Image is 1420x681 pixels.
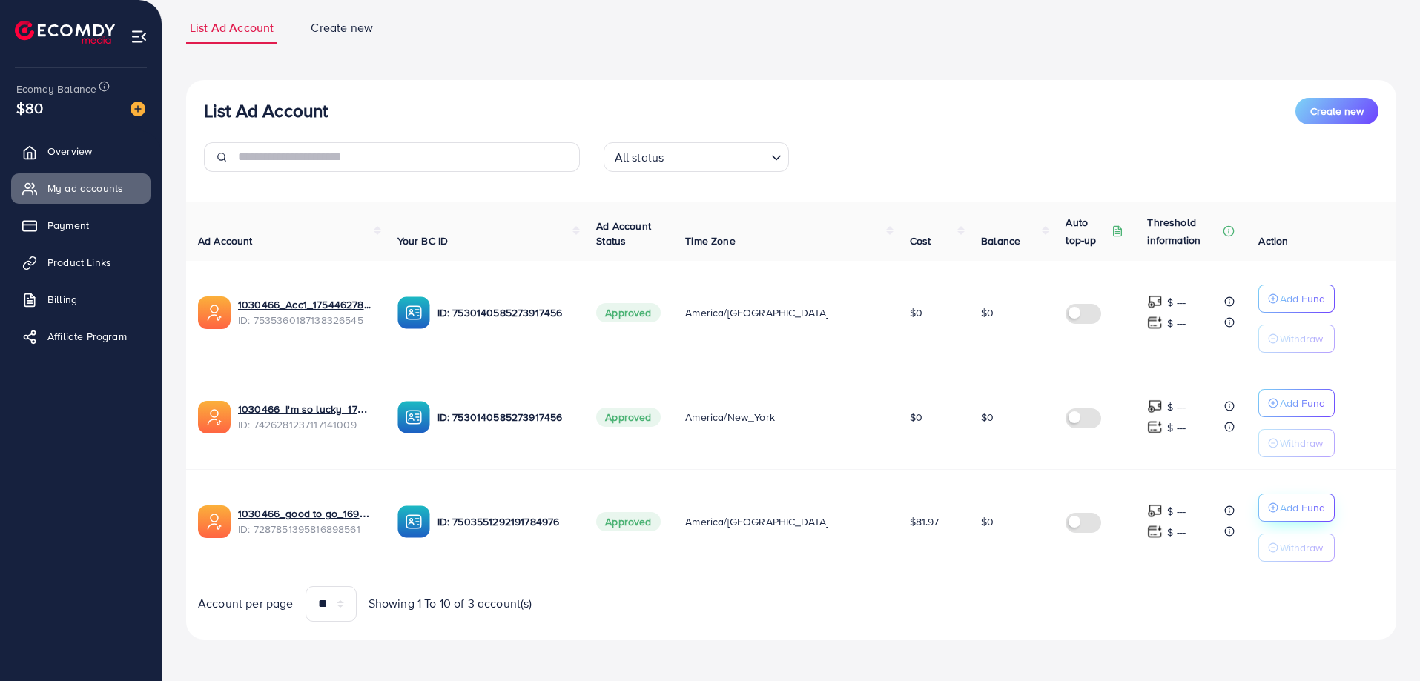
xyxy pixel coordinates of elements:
button: Withdraw [1258,534,1335,562]
img: ic-ba-acc.ded83a64.svg [397,296,430,329]
h3: List Ad Account [204,100,328,122]
span: Overview [47,144,92,159]
img: top-up amount [1147,294,1163,310]
span: Action [1258,233,1288,248]
img: ic-ads-acc.e4c84228.svg [198,505,231,538]
p: Add Fund [1280,394,1325,412]
a: 1030466_I'm so lucky_1729065847853 [238,402,374,416]
a: My ad accounts [11,173,151,203]
img: ic-ads-acc.e4c84228.svg [198,401,231,433]
div: <span class='underline'>1030466_Acc1_1754462788851</span></br>7535360187138326545 [238,297,374,328]
a: Overview [11,136,151,166]
p: Auto top-up [1066,213,1109,249]
p: ID: 7503551292191784976 [437,513,573,531]
a: Payment [11,210,151,240]
span: ID: 7426281237117141009 [238,417,374,432]
p: Add Fund [1280,290,1325,308]
a: 1030466_good to go_1696835167966 [238,506,374,521]
iframe: Chat [1357,614,1409,670]
div: Search for option [604,142,789,172]
span: Approved [596,303,660,322]
span: My ad accounts [47,181,123,196]
span: List Ad Account [190,19,274,36]
button: Withdraw [1258,429,1335,457]
div: <span class='underline'>1030466_good to go_1696835167966</span></br>7287851395816898561 [238,506,374,537]
span: ID: 7287851395816898561 [238,522,374,537]
p: ID: 7530140585273917456 [437,304,573,322]
span: $80 [16,97,43,119]
span: Approved [596,408,660,427]
img: top-up amount [1147,315,1163,330]
p: Withdraw [1280,330,1323,348]
span: America/New_York [685,410,775,425]
div: <span class='underline'>1030466_I'm so lucky_1729065847853</span></br>7426281237117141009 [238,402,374,432]
img: menu [131,28,148,45]
img: top-up amount [1147,524,1163,539]
span: Ad Account [198,233,253,248]
a: 1030466_Acc1_1754462788851 [238,297,374,312]
span: Your BC ID [397,233,449,248]
button: Add Fund [1258,494,1335,522]
span: Product Links [47,255,111,270]
span: $0 [910,305,922,320]
input: Search for option [668,144,765,168]
img: ic-ba-acc.ded83a64.svg [397,505,430,538]
span: Time Zone [685,233,735,248]
button: Create new [1295,98,1378,124]
p: $ --- [1167,523,1186,541]
button: Withdraw [1258,325,1335,353]
p: $ --- [1167,502,1186,520]
span: All status [612,147,667,168]
span: $0 [981,305,994,320]
p: Withdraw [1280,539,1323,557]
p: Threshold information [1147,213,1220,249]
span: Ecomdy Balance [16,82,96,96]
a: Billing [11,285,151,314]
span: America/[GEOGRAPHIC_DATA] [685,305,828,320]
span: Account per page [198,595,294,612]
span: Affiliate Program [47,329,127,344]
span: $0 [981,410,994,425]
span: ID: 7535360187138326545 [238,313,374,328]
span: Billing [47,292,77,307]
p: Add Fund [1280,499,1325,516]
img: ic-ads-acc.e4c84228.svg [198,296,231,329]
span: Create new [1310,104,1364,119]
img: top-up amount [1147,503,1163,519]
span: $0 [981,514,994,529]
span: Showing 1 To 10 of 3 account(s) [369,595,532,612]
p: ID: 7530140585273917456 [437,408,573,426]
span: Balance [981,233,1020,248]
span: $81.97 [910,514,939,529]
span: $0 [910,410,922,425]
span: Create new [311,19,373,36]
img: ic-ba-acc.ded83a64.svg [397,401,430,433]
a: Affiliate Program [11,322,151,351]
p: Withdraw [1280,434,1323,452]
p: $ --- [1167,293,1186,311]
button: Add Fund [1258,389,1335,417]
span: Ad Account Status [596,219,651,248]
span: Cost [910,233,931,248]
span: Approved [596,512,660,531]
img: logo [15,21,115,44]
p: $ --- [1167,314,1186,332]
p: $ --- [1167,419,1186,436]
img: image [131,102,145,116]
p: $ --- [1167,398,1186,416]
img: top-up amount [1147,419,1163,435]
img: top-up amount [1147,399,1163,414]
span: America/[GEOGRAPHIC_DATA] [685,514,828,529]
button: Add Fund [1258,285,1335,313]
span: Payment [47,218,89,233]
a: Product Links [11,248,151,277]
